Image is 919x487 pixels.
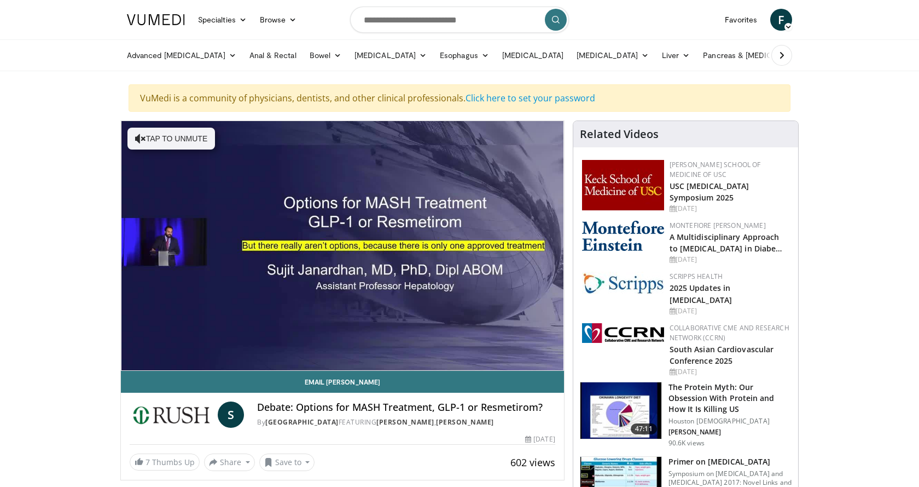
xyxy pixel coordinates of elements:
[580,128,659,141] h4: Related Videos
[257,402,555,414] h4: Debate: Options for MASH Treatment, GLP-1 or Resmetirom?
[130,454,200,471] a: 7 Thumbs Up
[350,7,569,33] input: Search topics, interventions
[525,434,555,444] div: [DATE]
[670,204,789,214] div: [DATE]
[127,14,185,25] img: VuMedi Logo
[655,44,696,66] a: Liver
[436,417,494,427] a: [PERSON_NAME]
[303,44,348,66] a: Bowel
[668,456,792,467] h3: Primer on [MEDICAL_DATA]
[121,121,564,371] video-js: Video Player
[670,160,761,179] a: [PERSON_NAME] School of Medicine of USC
[121,371,564,393] a: Email [PERSON_NAME]
[204,454,255,471] button: Share
[668,439,705,448] p: 90.6K views
[670,272,723,281] a: Scripps Health
[670,283,732,305] a: 2025 Updates in [MEDICAL_DATA]
[668,382,792,415] h3: The Protein Myth: Our Obsession With Protein and How It Is Killing US
[127,128,215,150] button: Tap to unmute
[253,9,304,31] a: Browse
[670,181,749,203] a: USC [MEDICAL_DATA] Symposium 2025
[580,382,661,439] img: b7b8b05e-5021-418b-a89a-60a270e7cf82.150x105_q85_crop-smart_upscale.jpg
[631,423,657,434] span: 47:11
[120,44,243,66] a: Advanced [MEDICAL_DATA]
[259,454,315,471] button: Save to
[265,417,339,427] a: [GEOGRAPHIC_DATA]
[130,402,213,428] img: Rush University Medical Center
[582,323,664,343] img: a04ee3ba-8487-4636-b0fb-5e8d268f3737.png.150x105_q85_autocrop_double_scale_upscale_version-0.2.png
[582,160,664,210] img: 7b941f1f-d101-407a-8bfa-07bd47db01ba.png.150x105_q85_autocrop_double_scale_upscale_version-0.2.jpg
[670,232,783,254] a: A Multidisciplinary Approach to [MEDICAL_DATA] in Diabe…
[376,417,434,427] a: [PERSON_NAME]
[146,457,150,467] span: 7
[582,272,664,294] img: c9f2b0b7-b02a-4276-a72a-b0cbb4230bc1.jpg.150x105_q85_autocrop_double_scale_upscale_version-0.2.jpg
[191,9,253,31] a: Specialties
[670,255,789,265] div: [DATE]
[243,44,303,66] a: Anal & Rectal
[580,382,792,448] a: 47:11 The Protein Myth: Our Obsession With Protein and How It Is Killing US Houston [DEMOGRAPHIC_...
[570,44,655,66] a: [MEDICAL_DATA]
[466,92,595,104] a: Click here to set your password
[718,9,764,31] a: Favorites
[668,428,792,437] p: [PERSON_NAME]
[670,306,789,316] div: [DATE]
[129,84,790,112] div: VuMedi is a community of physicians, dentists, and other clinical professionals.
[218,402,244,428] a: S
[348,44,433,66] a: [MEDICAL_DATA]
[510,456,555,469] span: 602 views
[670,344,774,366] a: South Asian Cardiovascular Conference 2025
[670,367,789,377] div: [DATE]
[670,323,789,342] a: Collaborative CME and Research Network (CCRN)
[668,417,792,426] p: Houston [DEMOGRAPHIC_DATA]
[670,221,766,230] a: Montefiore [PERSON_NAME]
[770,9,792,31] a: F
[433,44,496,66] a: Esophagus
[696,44,824,66] a: Pancreas & [MEDICAL_DATA]
[257,417,555,427] div: By FEATURING ,
[496,44,570,66] a: [MEDICAL_DATA]
[582,221,664,251] img: b0142b4c-93a1-4b58-8f91-5265c282693c.png.150x105_q85_autocrop_double_scale_upscale_version-0.2.png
